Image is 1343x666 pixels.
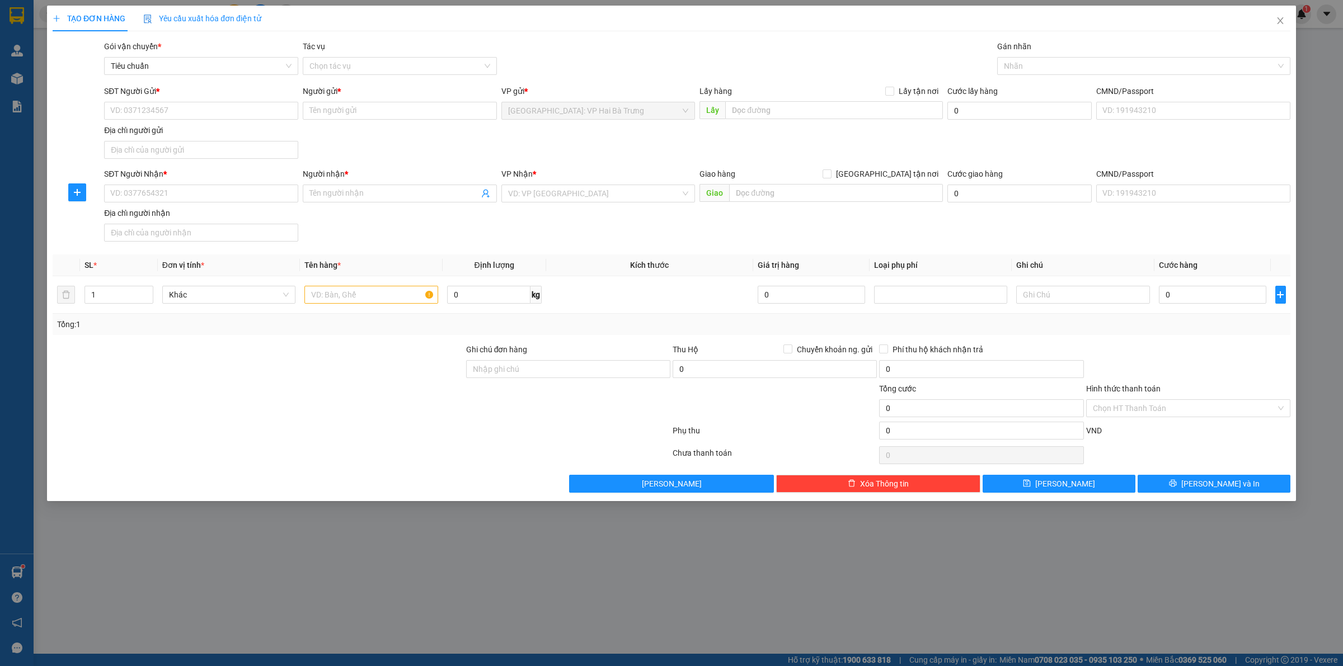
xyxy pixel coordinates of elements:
div: SĐT Người Nhận [104,168,298,180]
span: Lấy [699,101,725,119]
label: Tác vụ [303,42,325,51]
span: Hà Nội: VP Hai Bà Trưng [508,102,689,119]
input: VD: Bàn, Ghế [304,286,438,304]
span: Đơn vị tính [162,261,204,270]
span: user-add [481,189,490,198]
label: Cước giao hàng [947,169,1003,178]
button: save[PERSON_NAME] [983,475,1135,493]
span: Tiêu chuẩn [111,58,292,74]
span: [GEOGRAPHIC_DATA] tận nơi [832,168,943,180]
label: Hình thức thanh toán [1086,384,1161,393]
input: Dọc đường [729,184,943,202]
div: Địa chỉ người gửi [104,124,298,136]
div: Địa chỉ người nhận [104,207,298,219]
span: Định lượng [475,261,514,270]
div: Tổng: 1 [57,318,518,330]
span: Chuyển khoản ng. gửi [792,343,877,356]
label: Cước lấy hàng [947,87,998,96]
span: Tên hàng [304,261,341,270]
input: Dọc đường [725,101,943,119]
span: Lấy hàng [699,87,732,96]
span: kg [530,286,542,304]
span: Cước hàng [1159,261,1198,270]
span: Kích thước [630,261,669,270]
button: printer[PERSON_NAME] và In [1138,475,1290,493]
span: Phí thu hộ khách nhận trả [888,343,988,356]
span: TẠO ĐƠN HÀNG [53,14,125,23]
span: VP Nhận [501,169,533,178]
div: SĐT Người Gửi [104,85,298,97]
span: Yêu cầu xuất hóa đơn điện tử [143,14,261,23]
input: Địa chỉ của người gửi [104,141,298,159]
img: icon [143,15,152,23]
span: save [1023,479,1031,488]
div: CMND/Passport [1096,168,1290,180]
span: Xóa Thông tin [860,478,909,490]
button: deleteXóa Thông tin [776,475,980,493]
input: 0 [758,286,865,304]
span: Khác [169,286,289,303]
span: [PERSON_NAME] [642,478,702,490]
span: plus [53,15,60,22]
span: printer [1169,479,1177,488]
button: [PERSON_NAME] [569,475,773,493]
div: Chưa thanh toán [671,447,878,466]
th: Ghi chú [1012,254,1154,276]
span: plus [1276,290,1285,299]
span: close [1276,16,1285,25]
div: CMND/Passport [1096,85,1290,97]
span: Gói vận chuyển [104,42,161,51]
span: Tổng cước [879,384,916,393]
input: Ghi chú đơn hàng [466,360,670,378]
span: [PERSON_NAME] và In [1181,478,1260,490]
label: Ghi chú đơn hàng [466,345,528,354]
button: plus [68,183,86,201]
span: Giá trị hàng [758,261,799,270]
label: Gán nhãn [997,42,1031,51]
span: SL [84,261,93,270]
span: Thu Hộ [673,345,698,354]
div: Phụ thu [671,424,878,444]
input: Địa chỉ của người nhận [104,224,298,242]
span: Giao [699,184,729,202]
input: Cước giao hàng [947,185,1092,202]
span: VND [1086,426,1102,435]
span: Giao hàng [699,169,735,178]
span: delete [848,479,856,488]
th: Loại phụ phí [870,254,1012,276]
button: delete [57,286,75,304]
div: VP gửi [501,85,696,97]
div: Người gửi [303,85,497,97]
span: plus [69,188,86,197]
button: plus [1275,286,1286,304]
input: Cước lấy hàng [947,102,1092,120]
span: Lấy tận nơi [894,85,943,97]
button: Close [1265,6,1296,37]
div: Người nhận [303,168,497,180]
input: Ghi Chú [1016,286,1149,304]
span: [PERSON_NAME] [1035,478,1095,490]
